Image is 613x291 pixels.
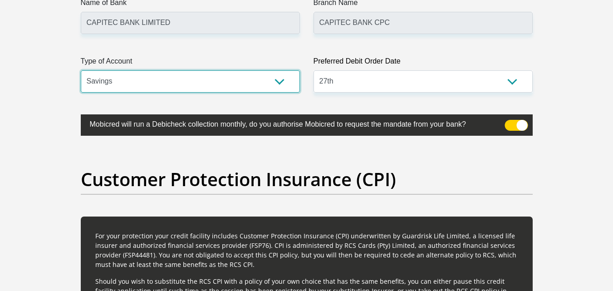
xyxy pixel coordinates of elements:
[95,231,518,269] p: For your protection your credit facility includes Customer Protection Insurance (CPI) underwritte...
[81,12,300,34] input: Name of Bank
[314,12,533,34] input: Branch Name
[314,56,533,70] label: Preferred Debit Order Date
[81,56,300,70] label: Type of Account
[81,168,533,190] h2: Customer Protection Insurance (CPI)
[81,114,487,132] label: Mobicred will run a Debicheck collection monthly, do you authorise Mobicred to request the mandat...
